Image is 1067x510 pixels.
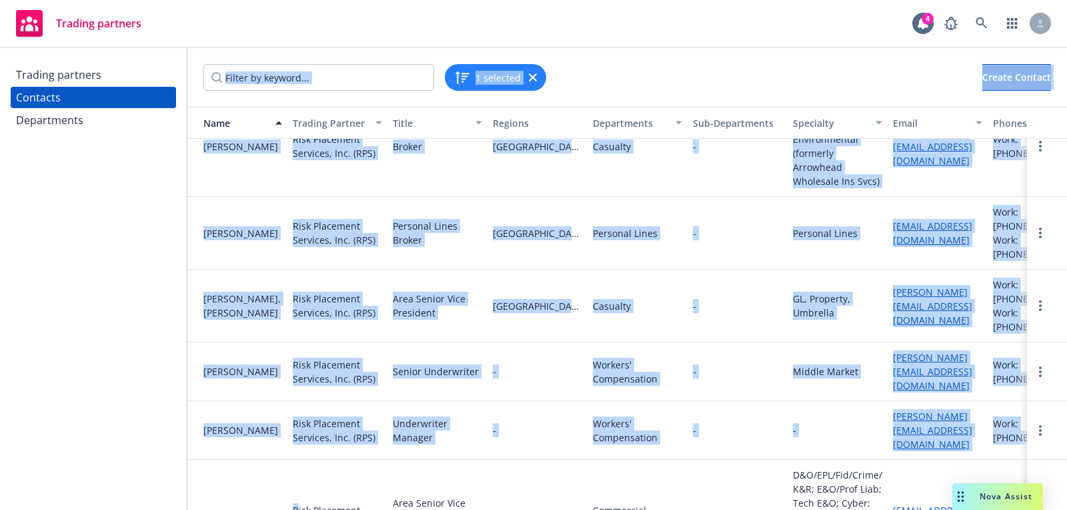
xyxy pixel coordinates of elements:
[387,107,487,139] button: Title
[1032,138,1048,154] a: more
[593,417,682,445] div: Workers' Compensation
[793,226,858,240] div: Personal Lines
[11,87,176,108] a: Contacts
[293,132,382,160] div: Risk Placement Services, Inc. (RPS)
[16,109,83,131] div: Departments
[393,364,479,378] div: Senior Underwriter
[293,219,382,247] div: Risk Placement Services, Inc. (RPS)
[952,483,969,510] div: Drag to move
[793,423,796,437] div: -
[11,64,176,85] a: Trading partners
[968,10,995,37] a: Search
[293,292,382,320] div: Risk Placement Services, Inc. (RPS)
[1032,298,1048,314] a: more
[11,5,147,42] a: Trading partners
[56,18,141,29] span: Trading partners
[493,364,582,378] span: -
[393,116,467,130] div: Title
[493,226,582,240] span: [GEOGRAPHIC_DATA][US_STATE]
[454,69,521,85] button: 1 selected
[16,64,101,85] div: Trading partners
[788,107,888,139] button: Specialty
[16,87,61,108] div: Contacts
[203,140,282,154] div: [PERSON_NAME]
[893,286,972,326] a: [PERSON_NAME][EMAIL_ADDRESS][DOMAIN_NAME]
[203,364,282,378] div: [PERSON_NAME]
[693,364,696,378] span: -
[693,226,696,240] span: -
[293,116,367,130] div: Trading Partner
[593,226,658,240] div: Personal Lines
[293,417,382,445] div: Risk Placement Services, Inc. (RPS)
[893,116,968,130] div: Email
[893,351,972,392] a: [PERSON_NAME][EMAIL_ADDRESS][DOMAIN_NAME]
[393,417,482,445] div: Underwriter Manager
[793,364,858,378] div: Middle Market
[203,226,282,240] div: [PERSON_NAME]
[1032,225,1048,241] a: more
[793,104,882,188] div: Packages, GL, Inland Marine, Environmental (formerly Arrowhead Wholesale Ins Svcs)
[193,116,267,130] div: Name
[893,126,972,167] a: [PERSON_NAME][EMAIL_ADDRESS][DOMAIN_NAME]
[203,292,282,320] div: [PERSON_NAME], [PERSON_NAME]
[1032,364,1048,380] a: more
[922,13,934,25] div: 4
[393,219,482,247] div: Personal Lines Broker
[888,107,988,139] button: Email
[980,491,1032,502] span: Nova Assist
[952,483,1043,510] button: Nova Assist
[588,107,688,139] button: Departments
[393,292,482,320] div: Area Senior Vice President
[593,116,668,130] div: Departments
[793,292,882,320] div: GL, Property, Umbrella
[203,64,434,91] input: Filter by keyword...
[693,423,696,437] span: -
[11,109,176,131] a: Departments
[688,107,788,139] button: Sub-Departments
[982,64,1051,91] button: Create Contact
[693,116,782,130] div: Sub-Departments
[982,71,1051,83] span: Create Contact
[893,410,972,451] a: [PERSON_NAME][EMAIL_ADDRESS][DOMAIN_NAME]
[793,116,868,130] div: Specialty
[493,423,582,437] span: -
[487,107,588,139] button: Regions
[593,140,631,154] div: Casualty
[593,299,631,313] div: Casualty
[593,358,682,386] div: Workers' Compensation
[693,299,696,313] span: -
[287,107,387,139] button: Trading Partner
[999,10,1026,37] a: Switch app
[693,140,696,154] span: -
[203,423,282,437] div: [PERSON_NAME]
[1032,423,1048,439] a: more
[938,10,964,37] a: Report a Bug
[293,358,382,386] div: Risk Placement Services, Inc. (RPS)
[493,140,582,154] span: [GEOGRAPHIC_DATA][US_STATE]
[187,107,287,139] button: Name
[493,299,582,313] span: [GEOGRAPHIC_DATA][US_STATE]
[893,220,972,246] a: [EMAIL_ADDRESS][DOMAIN_NAME]
[493,116,582,130] div: Regions
[393,140,422,154] div: Broker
